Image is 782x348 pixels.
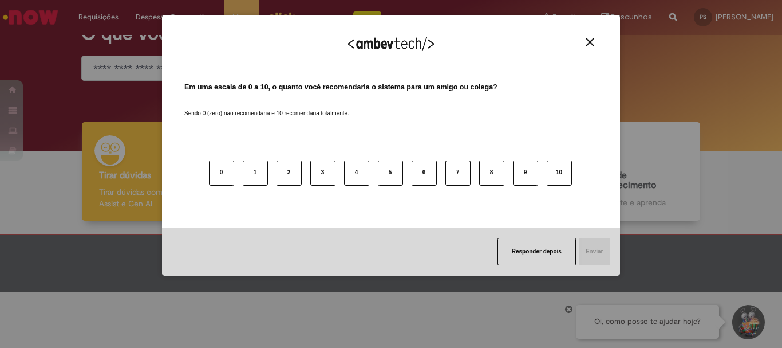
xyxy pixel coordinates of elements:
[547,161,572,186] button: 10
[513,161,538,186] button: 9
[479,161,504,186] button: 8
[445,161,471,186] button: 7
[378,161,403,186] button: 5
[344,161,369,186] button: 4
[184,96,349,118] label: Sendo 0 (zero) não recomendaria e 10 recomendaria totalmente.
[277,161,302,186] button: 2
[243,161,268,186] button: 1
[209,161,234,186] button: 0
[582,37,598,47] button: Close
[586,38,594,46] img: Close
[497,238,576,265] button: Responder depois
[310,161,335,186] button: 3
[348,37,434,51] img: Logo Ambevtech
[184,82,497,93] label: Em uma escala de 0 a 10, o quanto você recomendaria o sistema para um amigo ou colega?
[412,161,437,186] button: 6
